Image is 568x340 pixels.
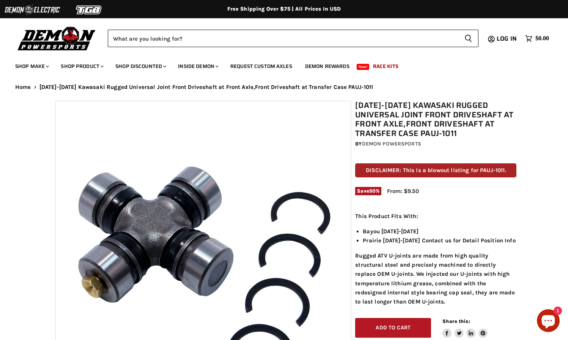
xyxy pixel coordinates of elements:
[299,59,355,74] a: Demon Rewards
[355,318,431,338] button: Add to cart
[376,324,411,331] span: Add to cart
[55,59,108,74] a: Shop Product
[15,25,98,52] img: Demon Powersports
[367,59,404,74] a: Race Kits
[493,35,521,42] a: Log in
[4,3,61,17] img: Demon Electric Logo 2
[369,188,376,194] span: 50
[355,187,381,195] span: Save %
[363,236,516,245] li: Prairie [DATE]-[DATE] Contact us for Detail Position Info
[108,30,478,47] form: Product
[108,30,458,47] input: Search
[9,55,547,74] ul: Main menu
[225,59,298,74] a: Request Custom Axles
[535,35,549,42] span: $0.00
[357,64,370,70] span: New!
[39,84,373,90] span: [DATE]-[DATE] Kawasaki Rugged Universal Joint Front Driveshaft at Front Axle,Front Driveshaft at ...
[15,84,31,90] a: Home
[535,309,562,334] inbox-online-store-chat: Shopify online store chat
[355,140,516,148] div: by
[442,318,470,324] span: Share this:
[355,101,516,138] h1: [DATE]-[DATE] Kawasaki Rugged Universal Joint Front Driveshaft at Front Axle,Front Driveshaft at ...
[521,33,553,44] a: $0.00
[458,30,478,47] button: Search
[172,59,223,74] a: Inside Demon
[387,188,419,195] span: From: $9.50
[442,318,488,338] aside: Share this:
[362,141,421,147] a: Demon Powersports
[497,34,517,43] span: Log in
[355,212,516,306] div: Rugged ATV U-joints are made from high quality structural steel and precisely machined to directl...
[363,227,516,236] li: Bayou [DATE]-[DATE]
[355,212,516,221] p: This Product Fits With:
[61,3,118,17] img: TGB Logo 2
[355,163,516,177] p: DISCLAIMER: This is a blowout listing for PAUJ-1011.
[110,59,171,74] a: Shop Discounted
[9,59,53,74] a: Shop Make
